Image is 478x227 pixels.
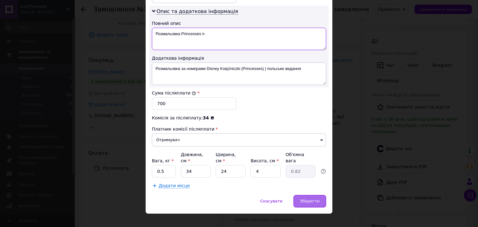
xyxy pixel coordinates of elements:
div: Повний опис [152,20,326,26]
label: Сума післяплати [152,90,196,95]
span: 34 ₴ [203,115,214,120]
span: Скасувати [260,199,282,203]
label: Ширина, см [216,152,236,163]
label: Вага, кг [152,158,174,163]
span: Опис та додаткова інформація [157,8,238,15]
span: Додати місце [159,183,190,188]
span: Отримувач [152,133,326,146]
div: Комісія за післяплату: [152,115,326,121]
span: Платник комісії післяплати [152,127,214,132]
span: Зберегти [300,199,320,203]
label: Довжина, см [181,152,203,163]
div: Додаткова інформація [152,55,326,61]
label: Висота, см [251,158,279,163]
textarea: Розмальовка за номерами Disney Księżniczki (Princesses) | польське видання [152,63,326,85]
div: Об'ємна вага [286,151,316,164]
textarea: Розмальовка Princesses п [152,28,326,50]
